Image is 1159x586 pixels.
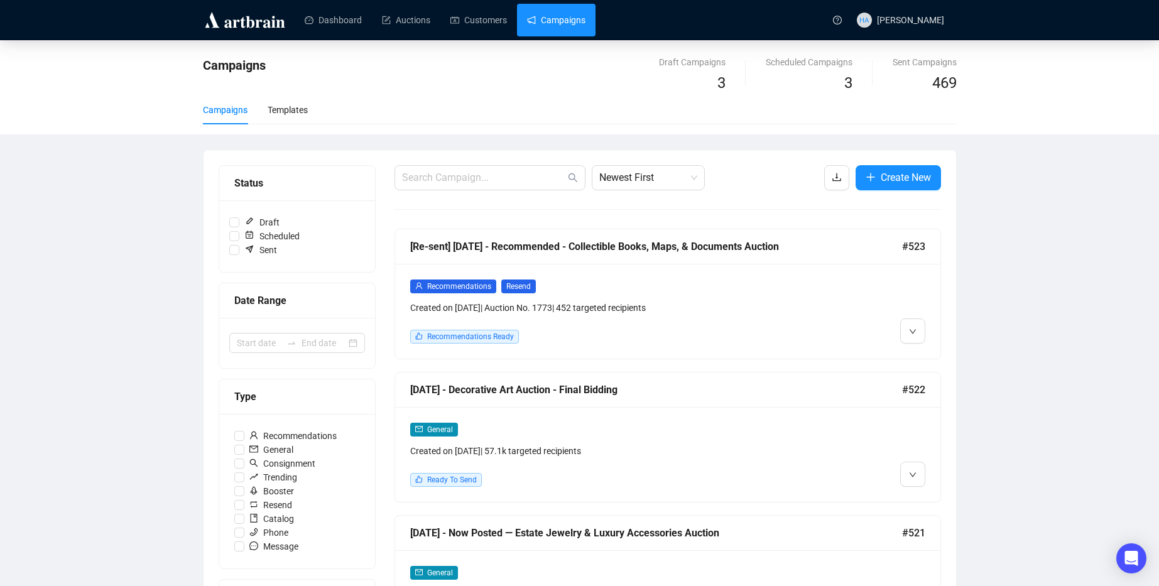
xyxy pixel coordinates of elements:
div: Scheduled Campaigns [766,55,852,69]
div: Templates [268,103,308,117]
span: user [415,282,423,290]
a: Campaigns [527,4,585,36]
span: book [249,514,258,523]
span: Trending [244,470,302,484]
div: Sent Campaigns [893,55,957,69]
span: question-circle [833,16,842,24]
span: phone [249,528,258,536]
span: user [249,431,258,440]
a: [DATE] - Decorative Art Auction - Final Bidding#522mailGeneralCreated on [DATE]| 57.1k targeted r... [394,372,941,502]
span: down [909,471,917,479]
span: Recommendations [244,429,342,443]
button: Create New [856,165,941,190]
div: Created on [DATE] | Auction No. 1773 | 452 targeted recipients [410,301,795,315]
img: logo [203,10,287,30]
div: Status [234,175,360,191]
span: rise [249,472,258,481]
span: HA [859,14,869,26]
div: [Re-sent] [DATE] - Recommended - Collectible Books, Maps, & Documents Auction [410,239,902,254]
span: Sent [239,243,282,257]
span: rocket [249,486,258,495]
span: mail [249,445,258,453]
span: message [249,541,258,550]
span: Recommendations [427,282,491,291]
div: [DATE] - Now Posted — Estate Jewelry & Luxury Accessories Auction [410,525,902,541]
span: 3 [844,74,852,92]
span: like [415,332,423,340]
div: Open Intercom Messenger [1116,543,1146,573]
div: Type [234,389,360,404]
span: Create New [881,170,931,185]
span: search [249,458,258,467]
a: [Re-sent] [DATE] - Recommended - Collectible Books, Maps, & Documents Auction#523userRecommendati... [394,229,941,359]
span: Consignment [244,457,320,470]
input: Search Campaign... [402,170,565,185]
span: [PERSON_NAME] [877,15,944,25]
div: [DATE] - Decorative Art Auction - Final Bidding [410,382,902,398]
span: swap-right [286,338,297,348]
span: mail [415,425,423,433]
span: #522 [902,382,925,398]
div: Draft Campaigns [659,55,726,69]
span: search [568,173,578,183]
span: Scheduled [239,229,305,243]
span: 3 [717,74,726,92]
div: Campaigns [203,103,248,117]
span: down [909,328,917,335]
span: Draft [239,215,285,229]
span: General [427,425,453,434]
span: Phone [244,526,293,540]
input: End date [302,336,346,350]
span: Recommendations Ready [427,332,514,341]
span: like [415,475,423,483]
a: Auctions [382,4,430,36]
span: plus [866,172,876,182]
div: Created on [DATE] | 57.1k targeted recipients [410,444,795,458]
a: Customers [450,4,507,36]
span: Newest First [599,166,697,190]
span: Catalog [244,512,299,526]
span: General [427,568,453,577]
span: Message [244,540,303,553]
span: Resend [244,498,297,512]
span: 469 [932,74,957,92]
a: Dashboard [305,4,362,36]
span: download [832,172,842,182]
span: to [286,338,297,348]
div: Date Range [234,293,360,308]
span: General [244,443,298,457]
span: retweet [249,500,258,509]
span: Ready To Send [427,475,477,484]
input: Start date [237,336,281,350]
span: mail [415,568,423,576]
span: #523 [902,239,925,254]
span: Booster [244,484,299,498]
span: Campaigns [203,58,266,73]
span: Resend [501,279,536,293]
span: #521 [902,525,925,541]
